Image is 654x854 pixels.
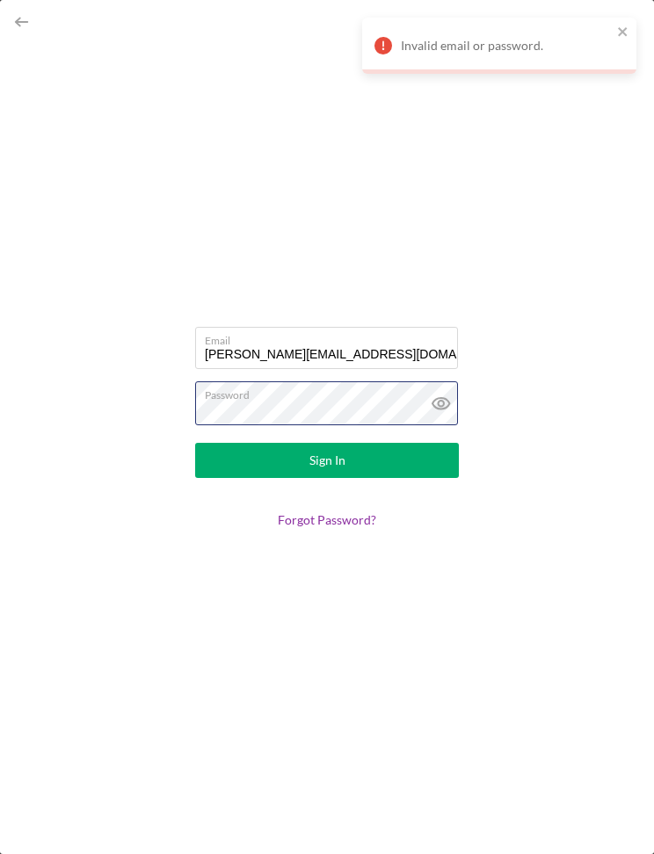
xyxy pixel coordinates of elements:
div: Sign In [309,443,345,478]
label: Email [205,328,458,347]
a: Forgot Password? [278,512,376,527]
button: close [617,25,629,41]
label: Password [205,382,458,402]
div: Invalid email or password. [401,39,612,53]
button: Sign In [195,443,459,478]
